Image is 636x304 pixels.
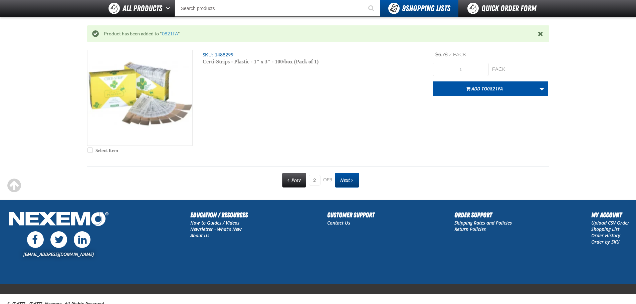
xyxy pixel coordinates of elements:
img: Nexemo Logo [7,210,111,230]
input: Product Quantity [433,63,489,76]
span: 0821FA [487,85,503,92]
button: Add to0821FA [433,81,536,96]
: View Details of the Certi-Strips - Plastic - 1" x 3" - 100/box (Pack of 1) [87,41,192,145]
span: of [323,177,332,183]
span: 1488299 [213,52,233,57]
span: All Products [123,2,162,14]
input: Select Item [87,147,93,153]
button: Close the Notification [536,29,546,39]
h2: Education / Resources [190,210,248,220]
a: Shipping Rates and Policies [454,220,512,226]
a: Return Policies [454,226,486,232]
div: SKU: [203,52,423,58]
a: [EMAIL_ADDRESS][DOMAIN_NAME] [23,251,94,257]
input: Current page number [309,175,321,186]
div: Scroll to the top [7,178,21,193]
a: Upload CSV Order [591,220,629,226]
div: Product has been added to " " [99,31,538,37]
span: $6.78 [435,52,448,57]
a: 0821FA [162,31,178,36]
label: Select Item [87,147,118,154]
a: Newsletter - What's New [190,226,242,232]
strong: 9 [402,4,406,13]
a: More Actions [536,81,548,96]
span: pack [453,52,466,57]
a: Next page [335,173,359,188]
span: Certi-Strips - Plastic - 1" x 3" - 100/box (Pack of 1) [203,59,319,64]
a: Order History [591,232,620,239]
h2: Order Support [454,210,512,220]
img: Certi-Strips - Plastic - 1" x 3" - 100/box (Pack of 1) [87,41,192,145]
a: Shopping List [591,226,619,232]
a: About Us [190,232,209,239]
span: Prev [291,177,301,183]
div: pack [492,66,548,73]
a: How to Guides / Videos [190,220,239,226]
span: Shopping Lists [402,4,450,13]
a: Order by SKU [591,239,620,245]
h2: My Account [591,210,629,220]
a: Contact Us [327,220,350,226]
h2: Customer Support [327,210,375,220]
span: / [449,52,452,57]
span: Add to [471,85,503,92]
span: Next [340,177,350,183]
span: 3 [330,177,332,183]
a: Previous page [282,173,306,188]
